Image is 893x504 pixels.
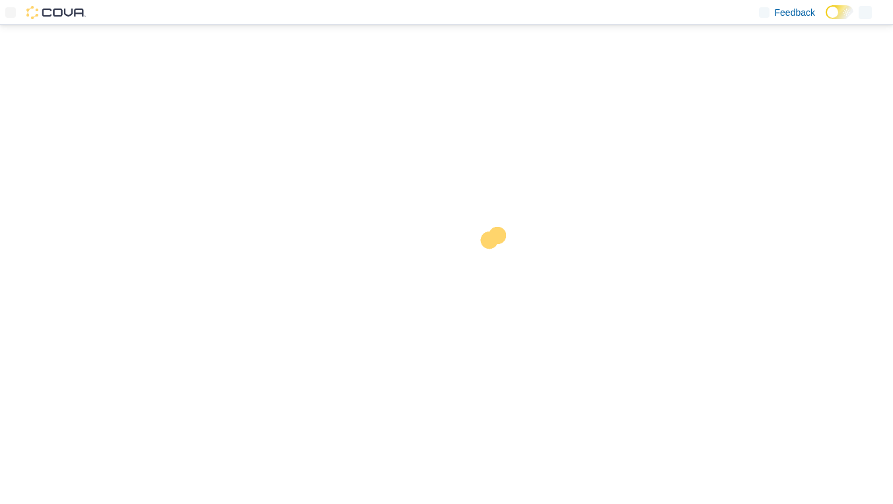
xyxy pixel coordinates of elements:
[826,19,826,20] span: Dark Mode
[446,217,546,316] img: cova-loader
[775,6,815,19] span: Feedback
[26,6,86,19] img: Cova
[826,5,853,19] input: Dark Mode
